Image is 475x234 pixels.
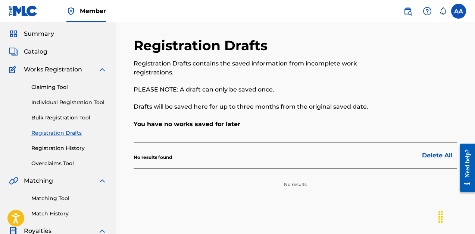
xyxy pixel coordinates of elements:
img: expand [98,176,107,185]
p: Registration Drafts contains the saved information from incomplete work registrations. [134,59,383,77]
a: Delete All [422,151,457,160]
img: Works Registration [9,65,19,74]
div: Drag [435,206,447,228]
img: expand [98,65,107,74]
iframe: Chat Widget [438,198,475,234]
img: Matching [9,176,18,185]
img: MLC Logo [9,6,38,16]
p: No results [284,172,307,188]
span: Catalog [24,47,47,56]
img: search [403,7,412,16]
a: Individual Registration Tool [31,99,107,106]
a: CatalogCatalog [9,47,47,56]
a: Bulk Registration Tool [31,114,107,122]
div: User Menu [451,4,466,19]
span: Summary [24,29,54,38]
div: Notifications [439,7,447,15]
img: Top Rightsholder [66,7,75,16]
img: Catalog [9,47,18,56]
a: Registration Drafts [31,129,107,137]
a: Overclaims Tool [31,160,107,167]
a: Public Search [400,4,415,19]
p: PLEASE NOTE: A draft can only be saved once. [134,85,383,94]
a: Match History [31,210,107,218]
span: Member [80,7,106,15]
a: SummarySummary [9,29,54,38]
iframe: Resource Center [454,136,475,200]
img: help [423,7,432,16]
p: You have no works saved for later [134,120,457,129]
a: Registration History [31,144,107,152]
h2: Registration Drafts [134,37,271,54]
span: Matching [24,176,53,185]
p: Drafts will be saved here for up to three months from the original saved date. [134,102,383,111]
div: Help [420,4,435,19]
a: Claiming Tool [31,83,107,91]
p: No results found [134,154,172,161]
img: Summary [9,29,18,38]
a: Matching Tool [31,195,107,202]
span: Works Registration [24,65,82,74]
